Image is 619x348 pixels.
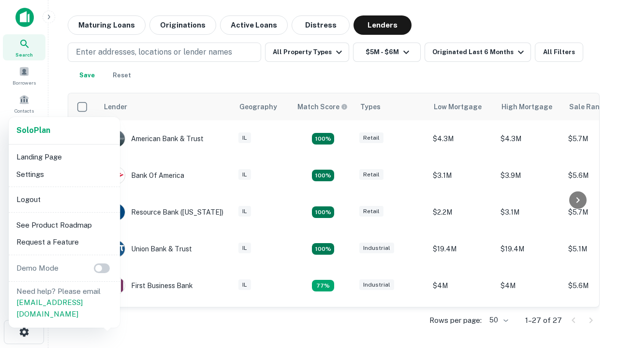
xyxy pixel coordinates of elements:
li: Request a Feature [13,233,116,251]
strong: Solo Plan [16,126,50,135]
li: Landing Page [13,148,116,166]
a: SoloPlan [16,125,50,136]
li: Logout [13,191,116,208]
a: [EMAIL_ADDRESS][DOMAIN_NAME] [16,298,83,318]
li: Settings [13,166,116,183]
p: Demo Mode [13,262,62,274]
iframe: Chat Widget [571,271,619,317]
li: See Product Roadmap [13,217,116,234]
p: Need help? Please email [16,286,112,320]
